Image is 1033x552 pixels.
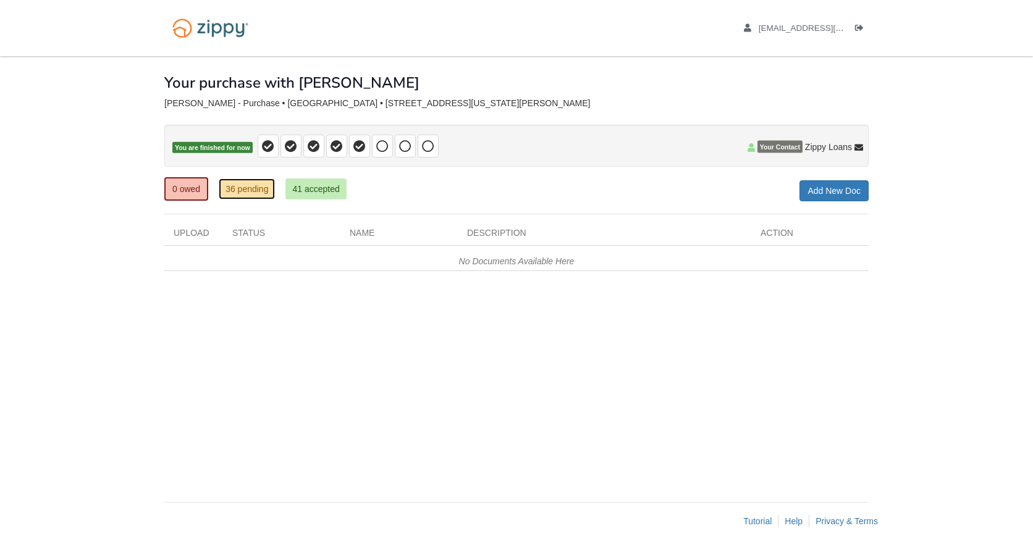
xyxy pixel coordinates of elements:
[340,227,458,245] div: Name
[759,23,900,33] span: fer0885@icloud.com
[805,141,852,153] span: Zippy Loans
[285,178,346,199] a: 41 accepted
[164,227,223,245] div: Upload
[219,178,275,199] a: 36 pending
[757,141,803,153] span: Your Contact
[751,227,869,245] div: Action
[855,23,869,36] a: Log out
[816,516,878,526] a: Privacy & Terms
[172,142,253,154] span: You are finished for now
[458,227,751,245] div: Description
[799,180,869,201] a: Add New Doc
[223,227,340,245] div: Status
[459,256,575,266] em: No Documents Available Here
[164,12,256,44] img: Logo
[164,98,869,109] div: [PERSON_NAME] - Purchase • [GEOGRAPHIC_DATA] • [STREET_ADDRESS][US_STATE][PERSON_NAME]
[743,516,772,526] a: Tutorial
[744,23,900,36] a: edit profile
[164,75,420,91] h1: Your purchase with [PERSON_NAME]
[164,177,208,201] a: 0 owed
[785,516,803,526] a: Help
